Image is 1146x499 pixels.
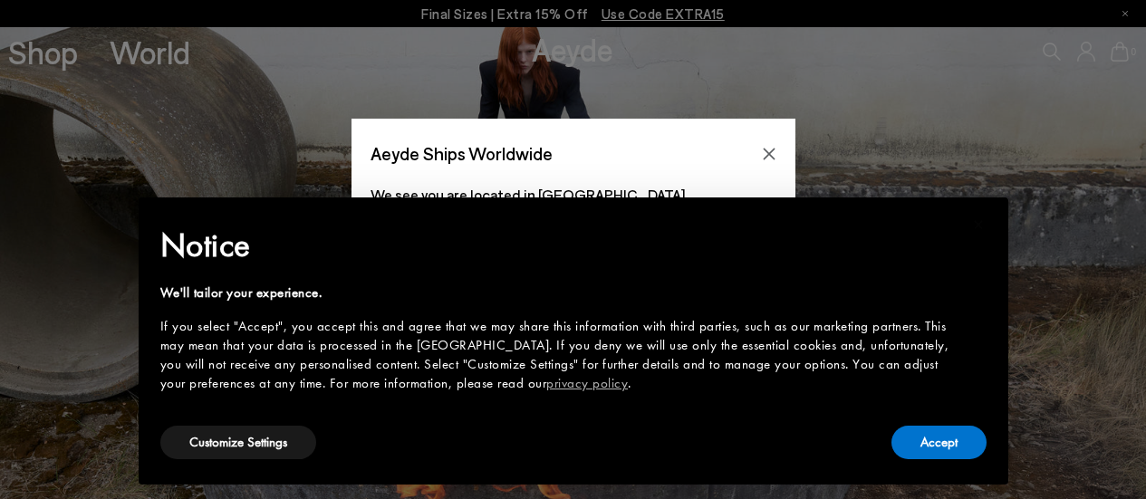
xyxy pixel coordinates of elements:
span: × [973,210,985,238]
a: privacy policy [546,374,628,392]
h2: Notice [160,222,958,269]
button: Accept [891,426,987,459]
button: Close this notice [958,203,1001,246]
div: We'll tailor your experience. [160,283,958,302]
button: Close [756,140,783,168]
div: If you select "Accept", you accept this and agree that we may share this information with third p... [160,317,958,393]
span: Aeyde Ships Worldwide [371,138,553,169]
button: Customize Settings [160,426,316,459]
